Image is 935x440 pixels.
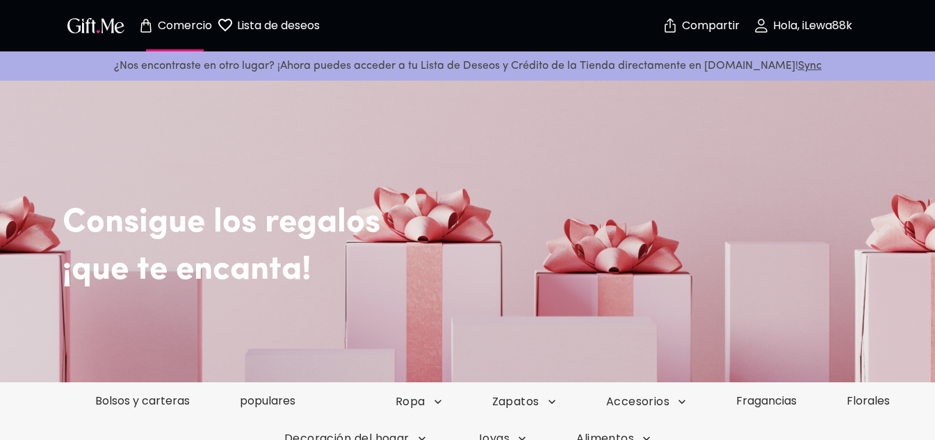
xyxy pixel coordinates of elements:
[237,17,320,33] font: Lista de deseos
[95,393,190,409] font: Bolsos y carteras
[798,60,822,72] a: Sync
[63,254,311,287] font: ¡que te encanta!
[711,393,822,409] a: Fragancias
[662,17,678,34] img: seguro
[215,393,320,409] a: populares
[114,60,798,72] font: ¿Nos encontraste en otro lugar? ¡Ahora puedes acceder a tu Lista de Deseos y Crédito de la Tienda...
[467,394,581,409] button: Zapatos
[70,393,215,409] a: Bolsos y carteras
[492,393,539,409] font: Zapatos
[158,17,212,33] font: Comercio
[581,394,712,409] button: Accesorios
[682,17,740,33] font: Compartir
[733,3,872,48] button: Hola, iLewa88k
[773,17,852,33] font: Hola, iLewa88k
[371,394,467,409] button: Ropa
[606,393,670,409] font: Accesorios
[847,393,890,409] font: Florales
[396,393,425,409] font: Ropa
[65,15,127,35] img: Logotipo de GiftMe
[137,3,213,48] button: Página de la tienda
[736,393,797,409] font: Fragancias
[240,393,295,409] font: populares
[822,393,915,409] a: Florales
[230,3,307,48] button: Página de lista de deseos
[676,1,725,50] button: Compartir
[63,17,129,34] button: Logotipo de GiftMe
[63,206,380,240] font: Consigue los regalos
